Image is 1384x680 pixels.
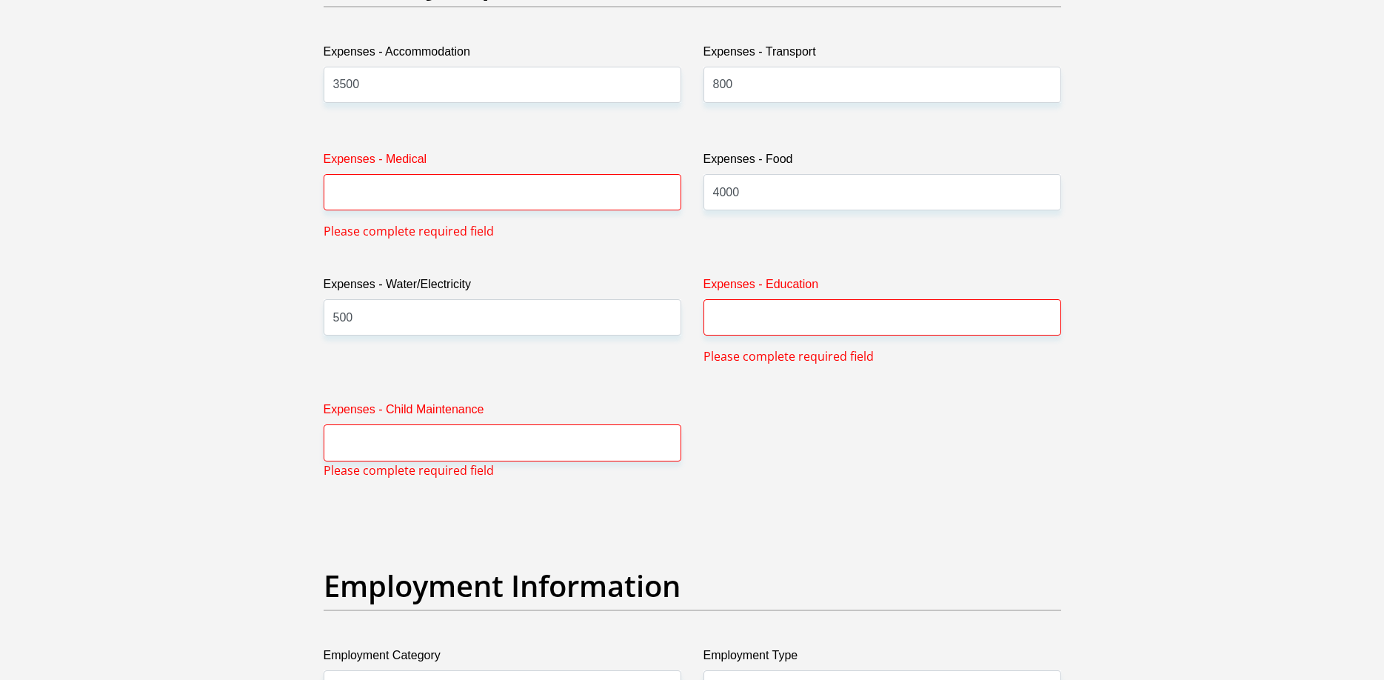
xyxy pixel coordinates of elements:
input: Expenses - Transport [703,67,1061,103]
label: Expenses - Accommodation [324,43,681,67]
h2: Employment Information [324,568,1061,604]
span: Please complete required field [324,461,494,479]
label: Employment Type [703,647,1061,670]
span: Please complete required field [324,222,494,240]
input: Expenses - Accommodation [324,67,681,103]
label: Employment Category [324,647,681,670]
input: Expenses - Education [703,299,1061,336]
label: Expenses - Transport [703,43,1061,67]
input: Expenses - Child Maintenance [324,424,681,461]
label: Expenses - Water/Electricity [324,276,681,299]
input: Expenses - Food [703,174,1061,210]
label: Expenses - Child Maintenance [324,401,681,424]
label: Expenses - Food [703,150,1061,174]
input: Expenses - Water/Electricity [324,299,681,336]
label: Expenses - Medical [324,150,681,174]
input: Expenses - Medical [324,174,681,210]
label: Expenses - Education [703,276,1061,299]
span: Please complete required field [703,347,874,365]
